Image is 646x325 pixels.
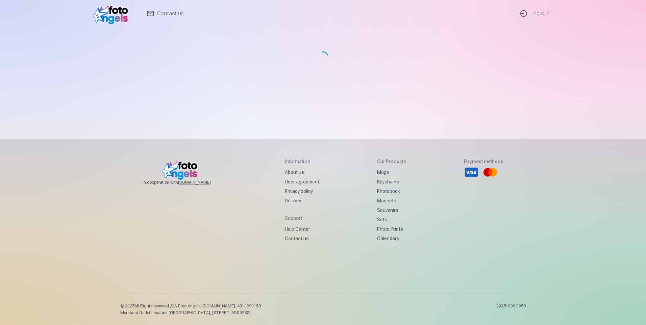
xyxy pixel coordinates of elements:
a: Calendars [377,234,406,243]
li: Visa [464,165,479,180]
a: Sets [377,215,406,224]
a: Delivery [285,196,319,205]
a: Magnets [377,196,406,205]
a: User agreement [285,177,319,186]
a: Contact us [285,234,319,243]
a: About us [285,168,319,177]
h5: Payment methods [464,158,503,165]
a: Mugs [377,168,406,177]
h5: Information [285,158,319,165]
a: Souvenirs [377,205,406,215]
img: /fa1 [93,3,131,24]
a: Photobook [377,186,406,196]
p: © 2025 All Rights reserved. , [120,303,263,309]
a: Privacy policy [285,186,319,196]
h5: Support [285,215,319,222]
a: Photo prints [377,224,406,234]
span: In cooperation with [143,180,227,185]
span: SIA Foto Angels, [DOMAIN_NAME]. 40103901591 [171,304,263,308]
p: Merchant Outlet Location [GEOGRAPHIC_DATA], [STREET_ADDRESS] [120,310,263,316]
a: Keychains [377,177,406,186]
a: [DOMAIN_NAME] [178,180,227,185]
h5: Our products [377,158,406,165]
a: Help Center [285,224,319,234]
p: 20251009.0859 [496,303,526,316]
li: Mastercard [483,165,498,180]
